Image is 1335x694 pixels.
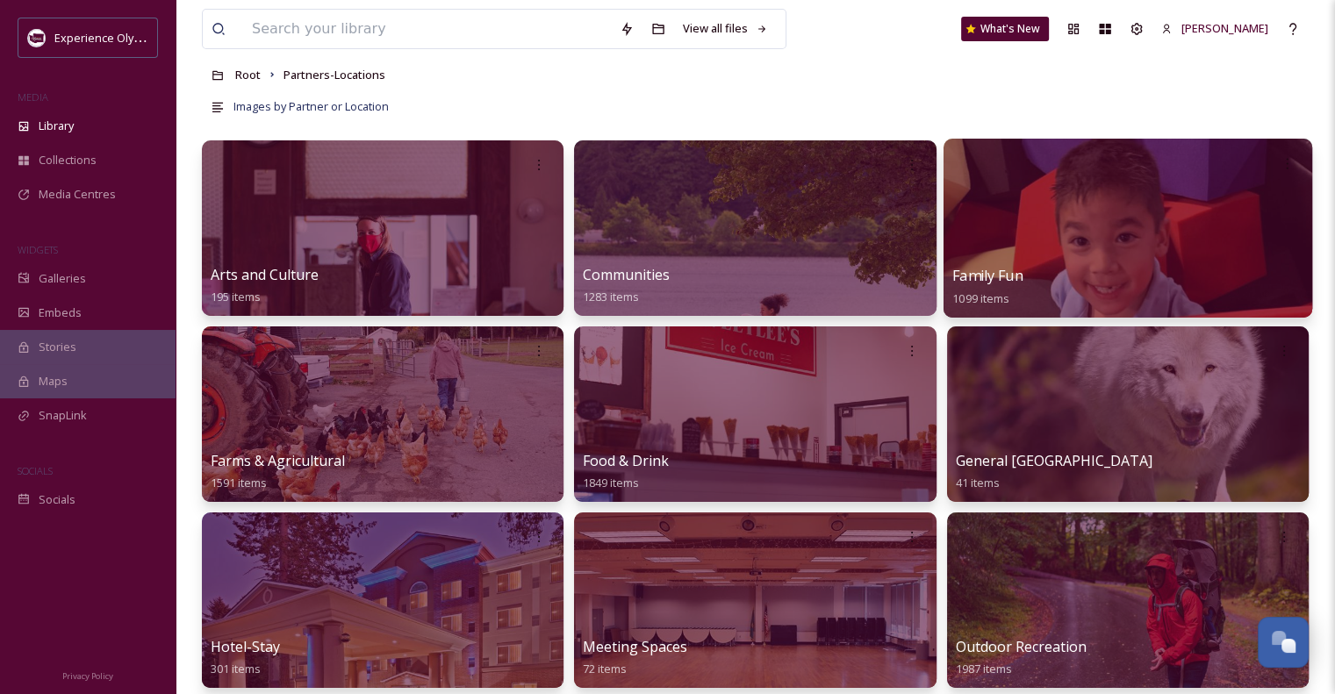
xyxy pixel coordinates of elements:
[956,639,1087,676] a: Outdoor Recreation1987 items
[28,29,46,47] img: download.jpeg
[62,670,113,682] span: Privacy Policy
[18,90,48,104] span: MEDIA
[583,475,639,490] span: 1849 items
[62,664,113,685] a: Privacy Policy
[583,453,669,490] a: Food & Drink1849 items
[1181,20,1268,36] span: [PERSON_NAME]
[583,637,687,656] span: Meeting Spaces
[284,64,385,85] a: Partners-Locations
[39,491,75,508] span: Socials
[235,67,261,82] span: Root
[284,67,385,82] span: Partners-Locations
[18,243,58,256] span: WIDGETS
[583,289,639,304] span: 1283 items
[211,637,280,656] span: Hotel-Stay
[956,453,1152,490] a: General [GEOGRAPHIC_DATA]41 items
[243,10,611,48] input: Search your library
[956,451,1152,470] span: General [GEOGRAPHIC_DATA]
[39,407,87,424] span: SnapLink
[39,118,74,134] span: Library
[235,64,261,85] a: Root
[583,267,670,304] a: Communities1283 items
[961,17,1049,41] a: What's New
[18,464,53,477] span: SOCIALS
[211,265,319,284] span: Arts and Culture
[583,639,687,676] a: Meeting Spaces72 items
[39,270,86,287] span: Galleries
[211,289,261,304] span: 195 items
[211,475,267,490] span: 1591 items
[583,661,627,676] span: 72 items
[956,637,1087,656] span: Outdoor Recreation
[952,290,1009,305] span: 1099 items
[1258,617,1309,668] button: Open Chat
[39,304,82,321] span: Embeds
[674,11,777,46] a: View all files
[952,266,1023,285] span: Family Fun
[39,339,76,355] span: Stories
[583,451,669,470] span: Food & Drink
[39,373,68,390] span: Maps
[211,661,261,676] span: 301 items
[211,453,345,490] a: Farms & Agricultural1591 items
[39,186,116,203] span: Media Centres
[211,639,280,676] a: Hotel-Stay301 items
[54,29,159,46] span: Experience Olympia
[211,267,319,304] a: Arts and Culture195 items
[233,98,389,114] span: Images by Partner or Location
[583,265,670,284] span: Communities
[956,475,1000,490] span: 41 items
[39,152,97,168] span: Collections
[952,268,1023,306] a: Family Fun1099 items
[1152,11,1277,46] a: [PERSON_NAME]
[211,451,345,470] span: Farms & Agricultural
[956,661,1012,676] span: 1987 items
